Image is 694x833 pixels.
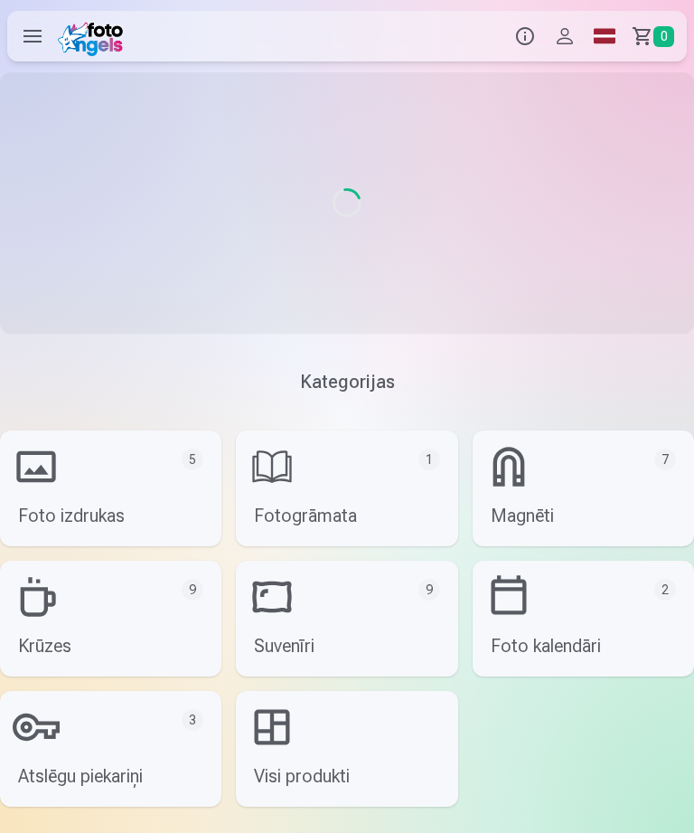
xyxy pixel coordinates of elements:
[585,11,624,62] a: Global
[473,431,694,546] a: Magnēti7
[653,26,674,47] span: 0
[182,449,203,470] div: 5
[545,11,585,62] button: Profils
[236,561,457,677] a: Suvenīri9
[236,431,457,546] a: Fotogrāmata1
[505,11,545,62] button: Info
[418,449,440,470] div: 1
[182,709,203,731] div: 3
[418,579,440,601] div: 9
[654,579,676,601] div: 2
[624,11,687,62] a: Grozs0
[58,16,129,56] img: /fa1
[473,561,694,677] a: Foto kalendāri2
[236,691,457,807] a: Visi produkti
[182,579,203,601] div: 9
[654,449,676,470] div: 7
